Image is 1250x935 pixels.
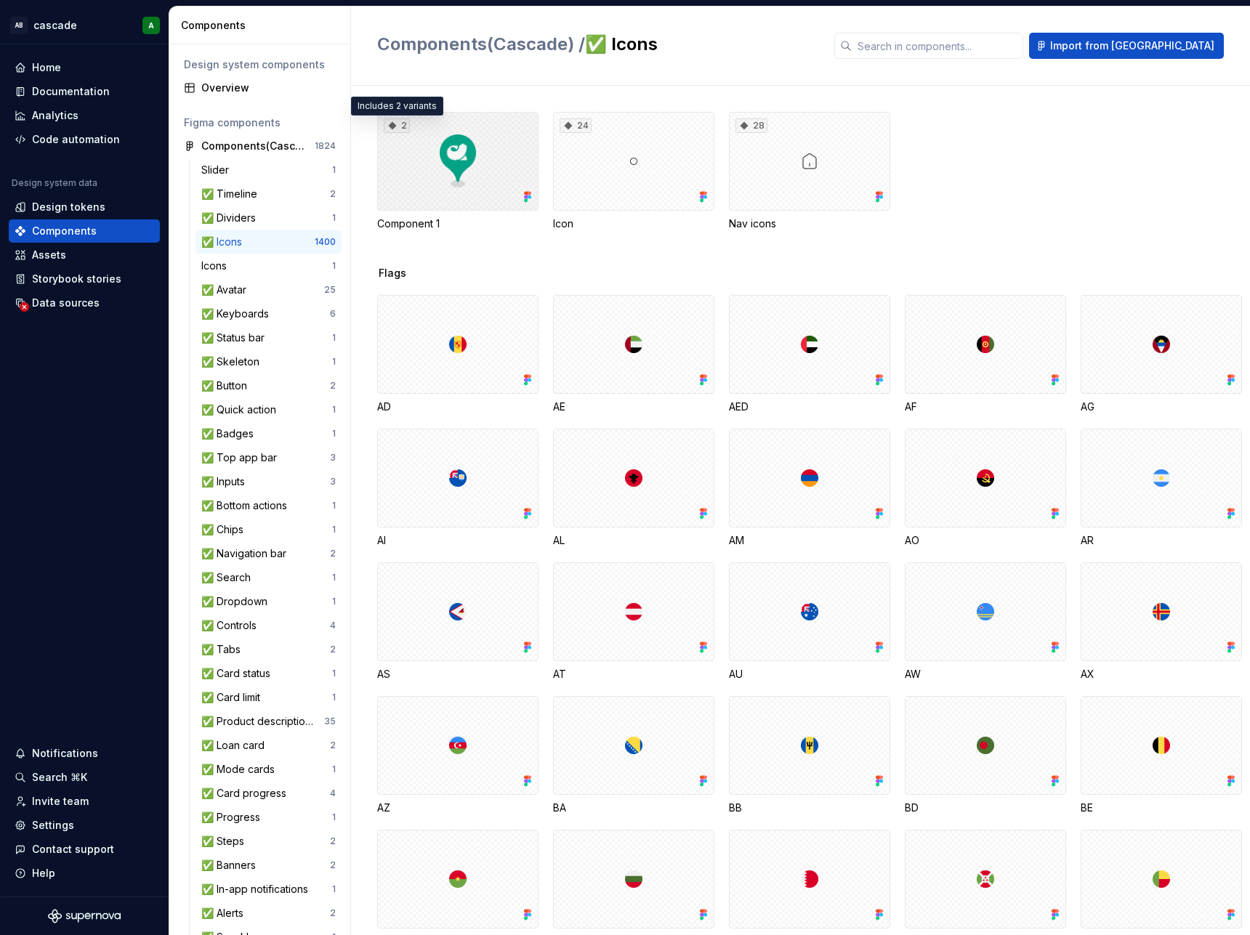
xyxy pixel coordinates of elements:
[330,835,336,847] div: 2
[1081,696,1242,815] div: BE
[377,562,539,681] div: AS
[553,216,714,231] div: Icon
[33,18,77,33] div: cascade
[330,740,336,751] div: 2
[9,291,160,315] a: Data sources
[553,429,714,548] div: AL
[729,295,890,414] div: AED
[9,814,160,837] a: Settings
[32,746,98,761] div: Notifications
[201,163,235,177] div: Slider
[905,429,1066,548] div: AO
[1081,400,1242,414] div: AG
[315,140,336,152] div: 1824
[553,400,714,414] div: AE
[384,118,410,133] div: 2
[1081,295,1242,414] div: AG
[9,790,160,813] a: Invite team
[195,182,342,206] a: ✅ Timeline2
[12,177,97,189] div: Design system data
[905,295,1066,414] div: AF
[9,766,160,789] button: Search ⌘K
[332,811,336,823] div: 1
[32,818,74,833] div: Settings
[729,216,890,231] div: Nav icons
[201,858,262,873] div: ✅ Banners
[1081,429,1242,548] div: AR
[729,400,890,414] div: AED
[201,355,265,369] div: ✅ Skeleton
[32,108,78,123] div: Analytics
[729,112,890,231] div: 28Nav icons
[32,296,100,310] div: Data sources
[195,830,342,853] a: ✅ Steps2
[32,272,121,286] div: Storybook stories
[324,716,336,727] div: 35
[10,17,28,34] div: AB
[195,542,342,565] a: ✅ Navigation bar2
[9,838,160,861] button: Contact support
[48,909,121,923] svg: Supernova Logo
[905,562,1066,681] div: AW
[32,842,114,857] div: Contact support
[729,696,890,815] div: BB
[201,570,257,585] div: ✅ Search
[32,224,97,238] div: Components
[351,97,443,116] div: Includes 2 variants
[377,533,539,548] div: AI
[201,786,292,801] div: ✅ Card progress
[9,243,160,267] a: Assets
[9,862,160,885] button: Help
[332,764,336,775] div: 1
[195,446,342,469] a: ✅ Top app bar3
[195,758,342,781] a: ✅ Mode cards1
[32,200,105,214] div: Design tokens
[377,400,539,414] div: AD
[195,494,342,517] a: ✅ Bottom actions1
[201,426,259,441] div: ✅ Badges
[201,307,275,321] div: ✅ Keyboards
[178,76,342,100] a: Overview
[195,590,342,613] a: ✅ Dropdown1
[1050,39,1214,53] span: Import from [GEOGRAPHIC_DATA]
[332,596,336,607] div: 1
[330,548,336,559] div: 2
[32,794,89,809] div: Invite team
[201,331,270,345] div: ✅ Status bar
[195,854,342,877] a: ✅ Banners2
[201,283,252,297] div: ✅ Avatar
[195,374,342,397] a: ✅ Button2
[195,662,342,685] a: ✅ Card status1
[32,770,87,785] div: Search ⌘K
[195,806,342,829] a: ✅ Progress1
[332,524,336,535] div: 1
[377,667,539,681] div: AS
[1081,562,1242,681] div: AX
[729,801,890,815] div: BB
[201,259,233,273] div: Icons
[377,696,539,815] div: AZ
[332,692,336,703] div: 1
[332,260,336,272] div: 1
[201,379,253,393] div: ✅ Button
[330,859,336,871] div: 2
[332,332,336,344] div: 1
[195,278,342,301] a: ✅ Avatar25
[201,714,324,729] div: ✅ Product description card
[9,104,160,127] a: Analytics
[195,614,342,637] a: ✅ Controls4
[377,216,539,231] div: Component 1
[201,666,276,681] div: ✅ Card status
[201,498,293,513] div: ✅ Bottom actions
[195,254,342,278] a: Icons1
[3,9,166,41] button: ABcascadeA
[201,762,281,777] div: ✅ Mode cards
[330,788,336,799] div: 4
[729,667,890,681] div: AU
[330,188,336,200] div: 2
[201,81,336,95] div: Overview
[32,132,120,147] div: Code automation
[9,219,160,243] a: Components
[330,380,336,392] div: 2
